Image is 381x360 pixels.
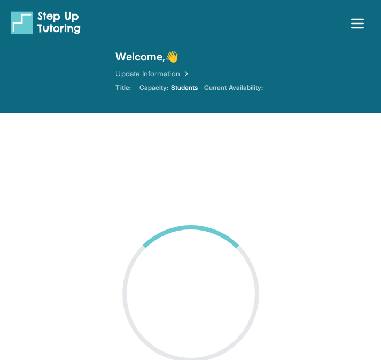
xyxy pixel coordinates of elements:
span: Students [171,83,198,92]
img: logo [11,11,81,34]
span: Welcome, 👋 [115,49,178,64]
img: Chevron Right [180,68,191,79]
span: Capacity: [139,83,169,92]
a: Update Information [115,68,190,79]
span: Current Availability: [204,83,263,92]
span: Title: [115,83,130,92]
